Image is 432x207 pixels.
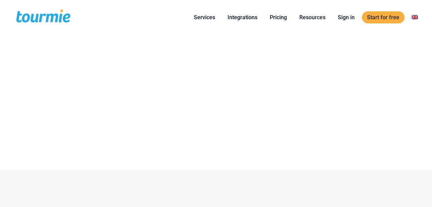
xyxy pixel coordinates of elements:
[265,13,292,22] a: Pricing
[362,11,405,23] a: Start for free
[333,13,360,22] a: Sign in
[294,13,331,22] a: Resources
[189,13,220,22] a: Services
[222,13,263,22] a: Integrations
